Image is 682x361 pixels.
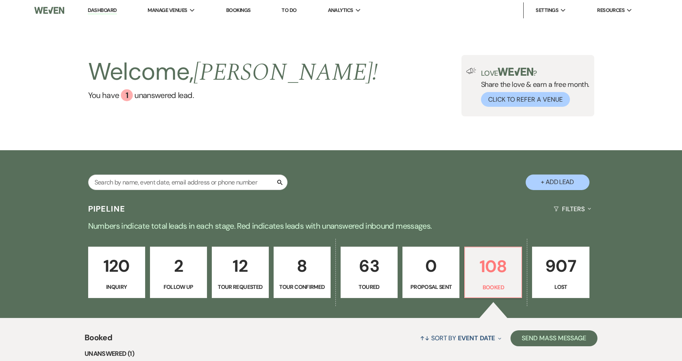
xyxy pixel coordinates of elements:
p: 120 [93,253,140,279]
p: 8 [279,253,325,279]
p: Booked [470,283,516,292]
input: Search by name, event date, email address or phone number [88,175,288,190]
p: 12 [217,253,264,279]
a: 8Tour Confirmed [274,247,331,298]
span: Event Date [458,334,495,342]
h3: Pipeline [88,203,126,214]
img: loud-speaker-illustration.svg [466,68,476,74]
p: 63 [346,253,392,279]
p: Numbers indicate total leads in each stage. Red indicates leads with unanswered inbound messages. [54,220,628,232]
p: Proposal Sent [408,283,454,291]
h2: Welcome, [88,55,378,89]
a: 12Tour Requested [212,247,269,298]
p: Inquiry [93,283,140,291]
span: Booked [85,332,112,349]
p: 108 [470,253,516,280]
a: 108Booked [464,247,522,298]
a: Dashboard [88,7,116,14]
button: + Add Lead [526,175,589,190]
p: Tour Confirmed [279,283,325,291]
a: 907Lost [532,247,589,298]
a: 63Toured [341,247,398,298]
button: Click to Refer a Venue [481,92,570,107]
p: Toured [346,283,392,291]
p: Lost [537,283,584,291]
div: Share the love & earn a free month. [476,68,589,107]
span: ↑↓ [420,334,430,342]
button: Sort By Event Date [417,328,505,349]
span: Manage Venues [148,6,187,14]
a: Bookings [226,7,251,14]
img: weven-logo-green.svg [498,68,533,76]
a: 120Inquiry [88,247,145,298]
p: 907 [537,253,584,279]
span: Settings [536,6,558,14]
p: Tour Requested [217,283,264,291]
a: You have 1 unanswered lead. [88,89,378,101]
span: Resources [597,6,625,14]
a: 2Follow Up [150,247,207,298]
button: Send Mass Message [511,330,597,346]
span: [PERSON_NAME] ! [193,54,378,91]
button: Filters [550,198,594,220]
p: Follow Up [155,283,202,291]
p: 2 [155,253,202,279]
p: Love ? [481,68,589,77]
div: 1 [121,89,133,101]
a: To Do [282,7,296,14]
img: Weven Logo [34,2,65,19]
li: Unanswered (1) [85,349,597,359]
p: 0 [408,253,454,279]
span: Analytics [328,6,353,14]
a: 0Proposal Sent [402,247,459,298]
